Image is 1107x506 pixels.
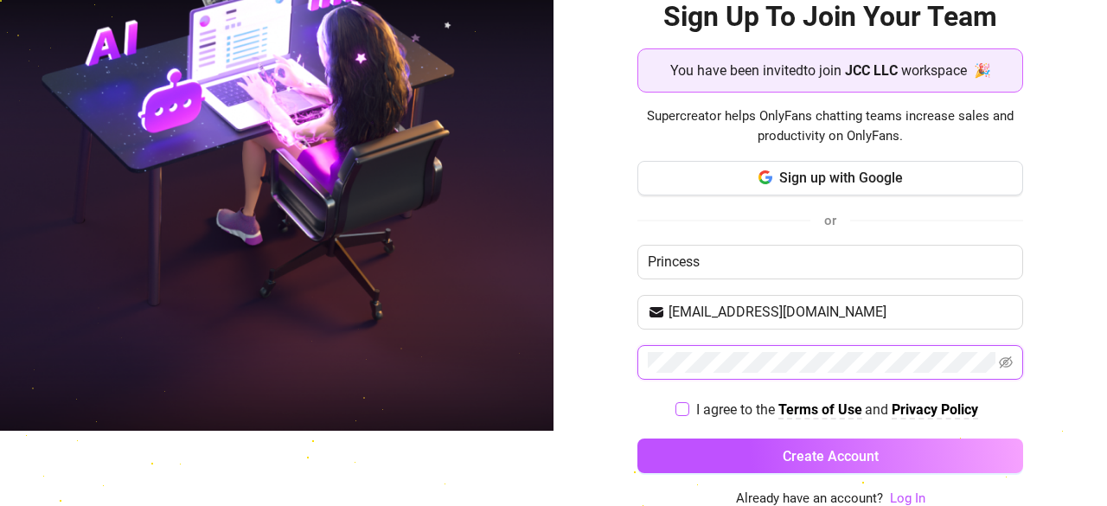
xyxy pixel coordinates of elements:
button: Sign up with Google [637,161,1024,195]
span: Create Account [783,448,879,464]
span: eye-invisible [999,355,1013,369]
a: Log In [890,490,925,506]
strong: JCC LLC [845,62,898,79]
span: Supercreator helps OnlyFans chatting teams increase sales and productivity on OnlyFans. [637,106,1024,147]
span: or [824,213,836,228]
a: Privacy Policy [892,401,978,420]
strong: Privacy Policy [892,401,978,418]
a: Terms of Use [778,401,862,420]
span: You have been invited to join [670,60,841,81]
span: and [865,401,892,418]
input: Enter your Name [637,245,1024,279]
span: Sign up with Google [779,170,903,186]
span: workspace 🎉 [901,60,991,81]
strong: Terms of Use [778,401,862,418]
button: Create Account [637,439,1024,473]
span: I agree to the [696,401,778,418]
input: Your email [669,302,1014,323]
